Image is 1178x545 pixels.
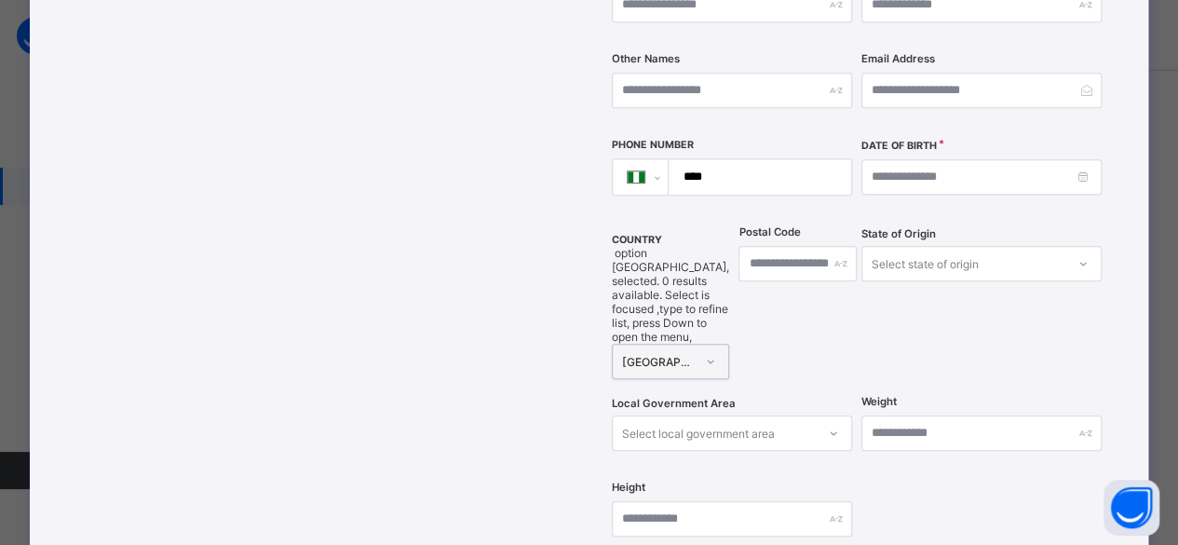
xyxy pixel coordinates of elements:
div: [GEOGRAPHIC_DATA] [622,355,695,369]
button: Open asap [1104,480,1159,536]
span: option [GEOGRAPHIC_DATA], selected. [612,246,729,288]
label: Date of Birth [861,140,937,152]
label: Other Names [612,52,680,65]
label: Postal Code [738,225,800,238]
label: Email Address [861,52,935,65]
span: 0 results available. Select is focused ,type to refine list, press Down to open the menu, [612,274,728,344]
div: Select local government area [622,416,775,451]
span: State of Origin [861,227,936,240]
label: Phone Number [612,139,694,151]
label: Height [612,481,645,494]
span: COUNTRY [612,234,662,246]
label: Weight [861,395,897,408]
div: Select state of origin [872,246,979,281]
span: Local Government Area [612,397,736,410]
